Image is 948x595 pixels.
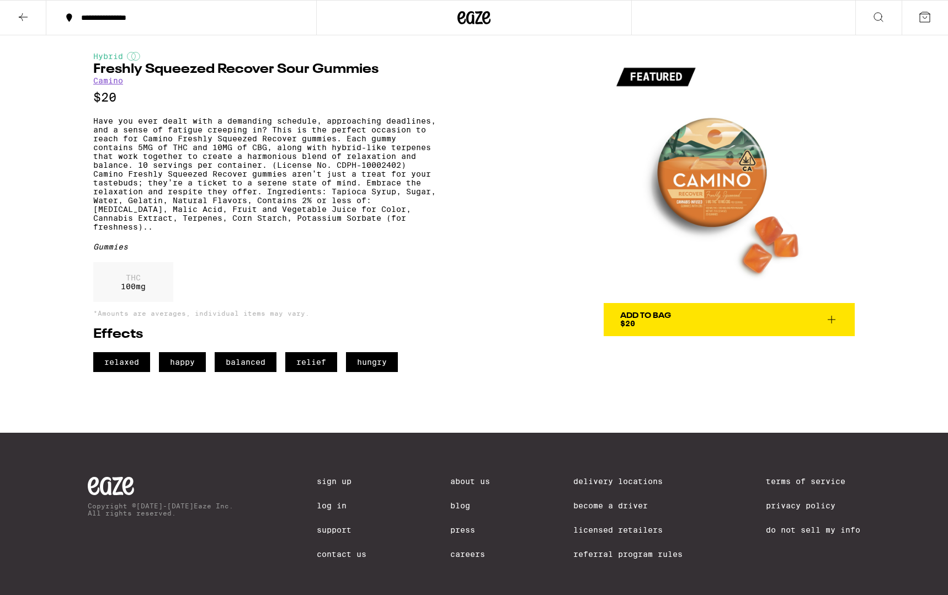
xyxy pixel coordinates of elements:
[93,52,436,61] div: Hybrid
[346,352,398,372] span: hungry
[450,501,490,510] a: Blog
[766,477,860,486] a: Terms of Service
[88,502,233,517] p: Copyright © [DATE]-[DATE] Eaze Inc. All rights reserved.
[121,273,146,282] p: THC
[450,477,490,486] a: About Us
[317,525,366,534] a: Support
[93,310,436,317] p: *Amounts are averages, individual items may vary.
[93,91,436,104] p: $20
[450,550,490,559] a: Careers
[766,525,860,534] a: Do Not Sell My Info
[93,76,123,85] a: Camino
[573,525,683,534] a: Licensed Retailers
[159,352,206,372] span: happy
[317,477,366,486] a: Sign Up
[604,303,855,336] button: Add To Bag$20
[573,501,683,510] a: Become a Driver
[620,312,671,320] div: Add To Bag
[766,501,860,510] a: Privacy Policy
[573,550,683,559] a: Referral Program Rules
[573,477,683,486] a: Delivery Locations
[93,63,436,76] h1: Freshly Squeezed Recover Sour Gummies
[93,116,436,231] p: Have you ever dealt with a demanding schedule, approaching deadlines, and a sense of fatigue cree...
[317,550,366,559] a: Contact Us
[93,242,436,251] div: Gummies
[93,352,150,372] span: relaxed
[93,262,173,302] div: 100 mg
[285,352,337,372] span: relief
[620,319,635,328] span: $20
[450,525,490,534] a: Press
[93,328,436,341] h2: Effects
[317,501,366,510] a: Log In
[215,352,276,372] span: balanced
[127,52,140,61] img: hybridColor.svg
[604,52,855,303] img: Camino - Freshly Squeezed Recover Sour Gummies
